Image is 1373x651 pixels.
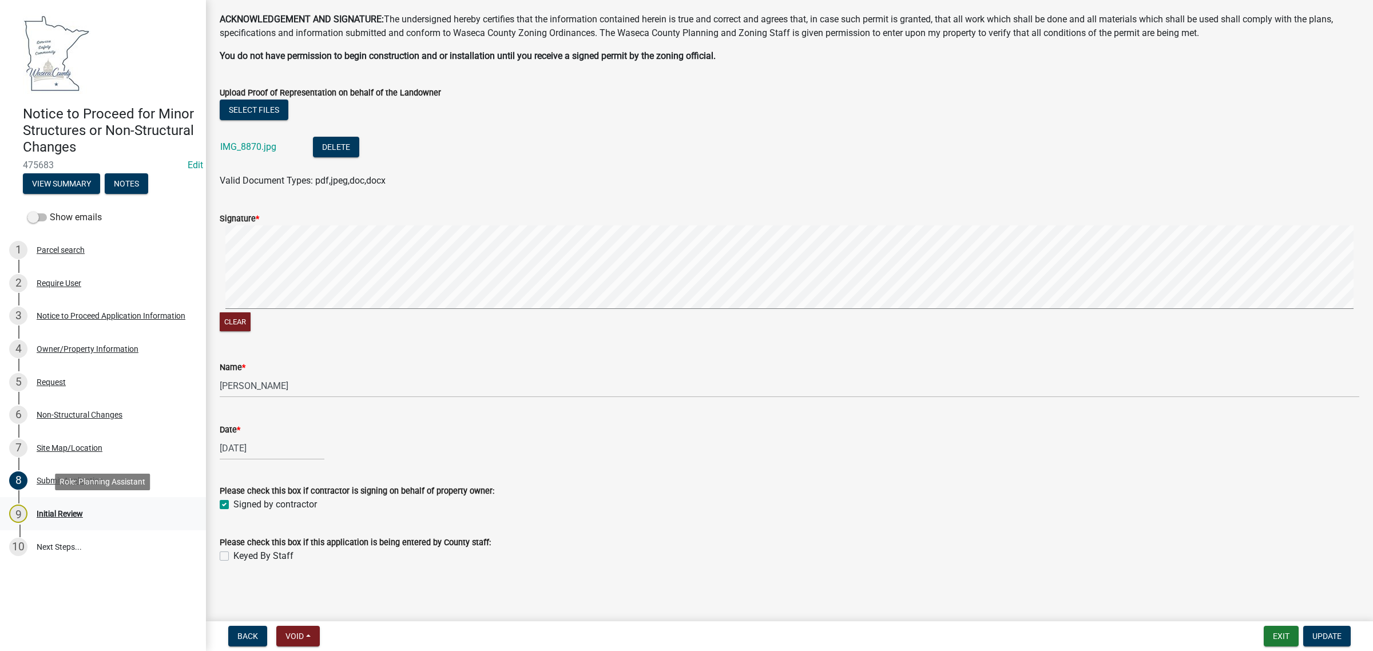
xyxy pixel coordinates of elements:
[276,626,320,646] button: Void
[105,180,148,189] wm-modal-confirm: Notes
[188,160,203,170] wm-modal-confirm: Edit Application Number
[220,50,716,61] strong: You do not have permission to begin construction and or installation until you receive a signed p...
[220,141,276,152] a: IMG_8870.jpg
[23,12,90,94] img: Waseca County, Minnesota
[188,160,203,170] a: Edit
[37,378,66,386] div: Request
[9,241,27,259] div: 1
[220,175,386,186] span: Valid Document Types: pdf,jpeg,doc,docx
[23,160,183,170] span: 475683
[1264,626,1299,646] button: Exit
[237,632,258,641] span: Back
[228,626,267,646] button: Back
[37,279,81,287] div: Require User
[23,180,100,189] wm-modal-confirm: Summary
[9,439,27,457] div: 7
[9,340,27,358] div: 4
[1312,632,1342,641] span: Update
[37,444,102,452] div: Site Map/Location
[220,539,491,547] label: Please check this box if this application is being entered by County staff:
[23,173,100,194] button: View Summary
[313,137,359,157] button: Delete
[37,312,185,320] div: Notice to Proceed Application Information
[9,471,27,490] div: 8
[9,274,27,292] div: 2
[9,538,27,556] div: 10
[220,215,259,223] label: Signature
[285,632,304,641] span: Void
[220,312,251,331] button: Clear
[9,406,27,424] div: 6
[220,487,494,495] label: Please check this box if contractor is signing on behalf of property owner:
[27,211,102,224] label: Show emails
[23,106,197,155] h4: Notice to Proceed for Minor Structures or Non-Structural Changes
[220,364,245,372] label: Name
[220,426,240,434] label: Date
[220,89,441,97] label: Upload Proof of Representation on behalf of the Landowner
[37,477,104,485] div: Submit Application
[233,498,317,511] label: Signed by contractor
[105,173,148,194] button: Notes
[55,474,150,490] div: Role: Planning Assistant
[233,549,293,563] label: Keyed By Staff
[220,436,324,460] input: mm/dd/yyyy
[37,345,138,353] div: Owner/Property Information
[220,13,1359,40] p: The undersigned hereby certifies that the information contained herein is true and correct and ag...
[9,307,27,325] div: 3
[37,510,83,518] div: Initial Review
[37,411,122,419] div: Non-Structural Changes
[313,142,359,153] wm-modal-confirm: Delete Document
[9,505,27,523] div: 9
[220,14,384,25] strong: ACKNOWLEDGEMENT AND SIGNATURE:
[1303,626,1351,646] button: Update
[37,246,85,254] div: Parcel search
[9,373,27,391] div: 5
[220,100,288,120] button: Select files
